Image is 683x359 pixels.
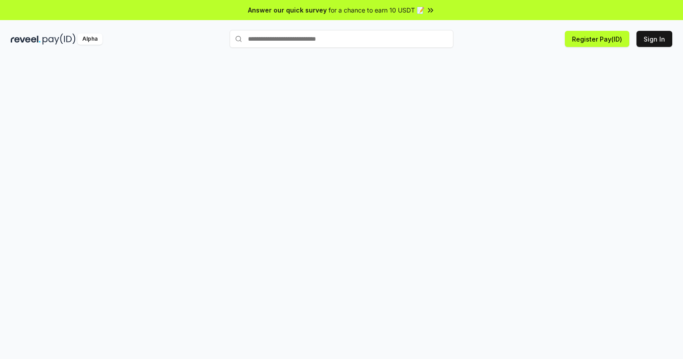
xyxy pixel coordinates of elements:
[248,5,327,15] span: Answer our quick survey
[43,34,76,45] img: pay_id
[77,34,102,45] div: Alpha
[565,31,629,47] button: Register Pay(ID)
[329,5,424,15] span: for a chance to earn 10 USDT 📝
[11,34,41,45] img: reveel_dark
[636,31,672,47] button: Sign In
